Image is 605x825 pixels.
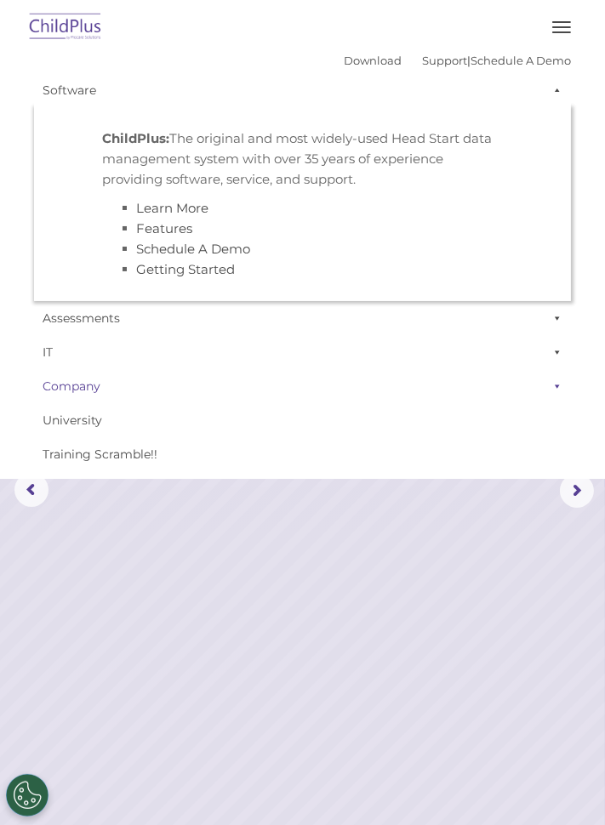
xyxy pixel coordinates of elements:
a: Download [344,54,402,67]
a: Software [34,73,571,107]
font: | [344,54,571,67]
a: Training Scramble!! [34,437,571,471]
a: Support [422,54,467,67]
a: Learn More [137,200,209,216]
a: Company [34,369,571,403]
a: Getting Started [137,261,236,277]
a: Assessments [34,301,571,335]
img: ChildPlus by Procare Solutions [26,8,106,48]
button: Cookies Settings [6,774,49,816]
a: IT [34,335,571,369]
a: Features [137,220,193,236]
p: The original and most widely-used Head Start data management system with over 35 years of experie... [103,128,503,190]
span: Phone number [258,182,330,195]
a: Schedule A Demo [471,54,571,67]
span: Last name [258,112,310,125]
strong: ChildPlus: [103,130,170,146]
a: Schedule A Demo [137,241,251,257]
a: University [34,403,571,437]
